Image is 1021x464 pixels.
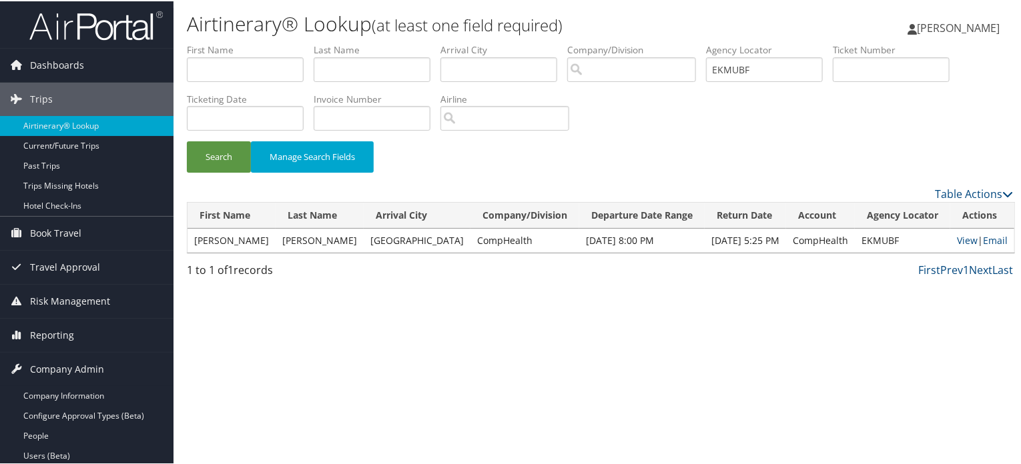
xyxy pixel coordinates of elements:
[470,227,579,251] td: CompHealth
[705,227,786,251] td: [DATE] 5:25 PM
[950,201,1014,227] th: Actions
[579,201,705,227] th: Departure Date Range: activate to sort column ascending
[940,261,963,276] a: Prev
[705,201,786,227] th: Return Date: activate to sort column ascending
[950,227,1014,251] td: |
[855,201,950,227] th: Agency Locator: activate to sort column ascending
[187,261,378,283] div: 1 to 1 of records
[917,19,1000,34] span: [PERSON_NAME]
[187,42,314,55] label: First Name
[908,7,1013,47] a: [PERSON_NAME]
[567,42,706,55] label: Company/Division
[579,227,705,251] td: [DATE] 8:00 PM
[969,261,992,276] a: Next
[314,91,440,105] label: Invoice Number
[228,261,234,276] span: 1
[440,91,579,105] label: Airline
[29,9,163,40] img: airportal-logo.png
[992,261,1013,276] a: Last
[187,9,737,37] h1: Airtinerary® Lookup
[786,227,855,251] td: CompHealth
[187,140,251,171] button: Search
[276,227,364,251] td: [PERSON_NAME]
[364,201,470,227] th: Arrival City: activate to sort column ascending
[470,201,579,227] th: Company/Division
[314,42,440,55] label: Last Name
[188,201,276,227] th: First Name: activate to sort column descending
[30,47,84,81] span: Dashboards
[983,233,1008,245] a: Email
[30,249,100,283] span: Travel Approval
[188,227,276,251] td: [PERSON_NAME]
[706,42,833,55] label: Agency Locator
[935,185,1013,200] a: Table Actions
[187,91,314,105] label: Ticketing Date
[786,201,855,227] th: Account: activate to sort column ascending
[30,283,110,317] span: Risk Management
[833,42,960,55] label: Ticket Number
[440,42,567,55] label: Arrival City
[30,317,74,351] span: Reporting
[957,233,978,245] a: View
[251,140,374,171] button: Manage Search Fields
[855,227,950,251] td: EKMUBF
[30,351,104,385] span: Company Admin
[372,13,563,35] small: (at least one field required)
[364,227,470,251] td: [GEOGRAPHIC_DATA]
[963,261,969,276] a: 1
[276,201,364,227] th: Last Name: activate to sort column ascending
[30,215,81,249] span: Book Travel
[918,261,940,276] a: First
[30,81,53,115] span: Trips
